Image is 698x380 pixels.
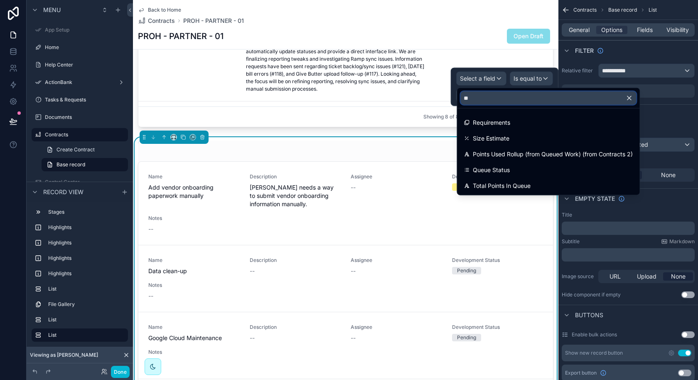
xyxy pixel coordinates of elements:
span: -- [351,267,356,275]
span: -- [148,225,153,233]
span: Queue Status [473,165,510,175]
span: Description [250,324,341,331]
span: -- [250,267,255,275]
span: Base record [57,161,85,168]
a: Control Center [32,175,128,189]
label: Highlights [48,270,125,277]
span: Menu [43,6,61,14]
span: Total Points In Queue [473,181,531,191]
span: Options [601,26,622,34]
span: Create Contract [57,146,95,153]
div: scrollable content [562,222,695,235]
label: App Setup [45,27,126,33]
a: NameData clean-upDescription--Assignee--Development StatusPendingNotes-- [138,245,553,312]
label: Highlights [48,255,125,262]
span: Description [250,257,341,264]
a: Contracts [32,128,128,141]
label: Relative filter [562,67,595,74]
span: Name [148,324,240,331]
span: -- [351,334,356,342]
span: General [569,26,590,34]
h1: PROH - PARTNER - 01 [138,30,224,42]
div: scrollable content [562,248,695,262]
a: NameAdd vendor onboarding paperwork manuallyDescription[PERSON_NAME] needs a way to submit vendor... [138,162,553,245]
span: Contracts [148,17,175,25]
a: Documents [32,111,128,124]
span: Filter [575,47,594,55]
label: Home [45,44,126,51]
a: NameGoogle Cloud MaintenanceDescription--Assignee--Development StatusPendingNotes-- [138,312,553,379]
span: None [671,272,686,281]
label: Highlights [48,224,125,231]
span: Markdown [669,238,695,245]
a: Base record [42,158,128,171]
label: Highlights [48,239,125,246]
span: Development Status [452,324,543,331]
label: Help Center [45,62,126,68]
a: Contracts [138,17,175,25]
span: Contracts [573,7,597,13]
label: Title [562,212,572,218]
a: Markdown [661,238,695,245]
span: Fields [637,26,653,34]
span: Size Estimate [473,133,509,143]
label: Documents [45,114,126,121]
label: List [48,316,125,323]
button: Done [111,366,130,378]
span: Notes [148,215,240,222]
span: Name [148,257,240,264]
label: List [48,286,125,292]
span: Showing 8 of 8 results [423,114,476,120]
span: Notes [148,349,240,355]
span: Google Cloud Maintenance [148,334,240,342]
div: scrollable content [27,202,133,350]
span: Notes [148,282,240,289]
span: -- [351,183,356,192]
label: Enable bulk actions [572,331,617,338]
span: Empty state [575,195,615,203]
span: Base record [608,7,637,13]
span: Add vendor onboarding paperwork manually [148,183,240,200]
a: Home [32,41,128,54]
span: Back to Home [148,7,181,13]
span: Name [148,173,240,180]
label: Image source [562,273,595,280]
span: [PERSON_NAME] needs a way to submit vendor onboarding information manually. [250,183,341,208]
div: Pending [457,334,476,341]
label: Contracts [45,131,123,138]
span: Upload [637,272,656,281]
span: Assignee [351,173,442,180]
label: List [48,332,121,338]
label: Subtitle [562,238,580,245]
a: App Setup [32,23,128,37]
span: -- [148,292,153,300]
label: Tasks & Requests [45,96,126,103]
span: None [661,171,676,179]
span: -- [250,334,255,342]
a: Create Contract [42,143,128,156]
a: ActionBank [32,76,128,89]
div: Show new record button [565,350,623,356]
div: Pending [457,267,476,274]
span: Development Status [452,257,543,264]
a: PROH - PARTNER - 01 [183,17,244,25]
label: Stages [48,209,125,215]
span: Development Status [452,173,543,180]
span: Buttons [575,311,603,319]
label: ActionBank [45,79,115,86]
span: Record view [43,188,84,196]
a: Back to Home [138,7,181,13]
span: Viewing as [PERSON_NAME] [30,352,98,358]
span: Description [250,173,341,180]
span: Data clean-up [148,267,240,275]
div: Hide component if empty [562,291,621,298]
span: Visibility [666,26,689,34]
span: URL [610,272,621,281]
label: File Gallery [48,301,125,308]
span: List [649,7,657,13]
span: Points Used Rollup (from Queued Work) (from Contracts 2) [473,149,633,159]
span: Requirements [473,118,510,128]
a: Help Center [32,58,128,72]
a: Tasks & Requests [32,93,128,106]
